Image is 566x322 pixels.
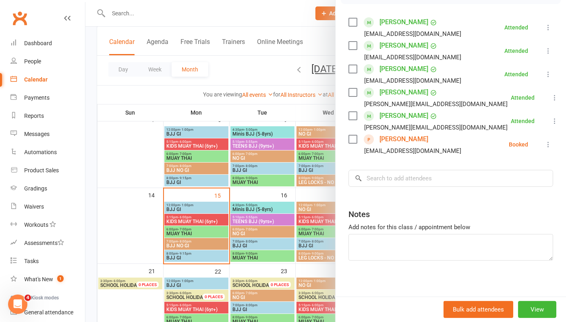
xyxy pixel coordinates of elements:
a: Dashboard [10,34,85,52]
a: Reports [10,107,85,125]
div: Messages [24,131,50,137]
div: Booked [509,142,528,147]
div: Workouts [24,222,48,228]
div: Gradings [24,185,47,192]
a: Calendar [10,71,85,89]
a: Clubworx [10,8,30,28]
a: Product Sales [10,161,85,180]
div: [EMAIL_ADDRESS][DOMAIN_NAME] [364,75,461,86]
a: Workouts [10,216,85,234]
span: 4 [25,295,31,301]
div: Assessments [24,240,64,246]
a: Messages [10,125,85,143]
div: Tasks [24,258,39,264]
div: Calendar [24,76,48,83]
a: [PERSON_NAME] [379,86,428,99]
div: People [24,58,41,65]
div: Dashboard [24,40,52,46]
button: View [518,301,556,318]
div: [PERSON_NAME][EMAIL_ADDRESS][DOMAIN_NAME] [364,99,508,109]
a: Payments [10,89,85,107]
button: Bulk add attendees [444,301,513,318]
span: 1 [57,275,64,282]
div: Attended [504,71,528,77]
div: Attended [504,25,528,30]
a: Gradings [10,180,85,198]
a: [PERSON_NAME] [379,63,428,75]
a: [PERSON_NAME] [379,133,428,146]
a: [PERSON_NAME] [379,16,428,29]
div: Add notes for this class / appointment below [348,222,553,232]
a: [PERSON_NAME] [379,39,428,52]
div: Automations [24,149,57,155]
a: What's New1 [10,270,85,289]
div: What's New [24,276,53,282]
div: Attended [511,118,535,124]
iframe: Intercom live chat [8,295,27,314]
div: [EMAIL_ADDRESS][DOMAIN_NAME] [364,29,461,39]
a: [PERSON_NAME] [379,109,428,122]
div: [EMAIL_ADDRESS][DOMAIN_NAME] [364,146,461,156]
div: General attendance [24,309,73,316]
div: Waivers [24,203,44,210]
div: [EMAIL_ADDRESS][DOMAIN_NAME] [364,52,461,63]
a: People [10,52,85,71]
div: Notes [348,209,370,220]
a: Tasks [10,252,85,270]
div: [PERSON_NAME][EMAIL_ADDRESS][DOMAIN_NAME] [364,122,508,133]
div: Product Sales [24,167,59,174]
a: Automations [10,143,85,161]
a: Waivers [10,198,85,216]
a: General attendance kiosk mode [10,303,85,322]
div: Payments [24,94,50,101]
div: Attended [504,48,528,54]
div: Attended [511,95,535,100]
input: Search to add attendees [348,170,553,187]
a: Assessments [10,234,85,252]
div: Reports [24,113,44,119]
